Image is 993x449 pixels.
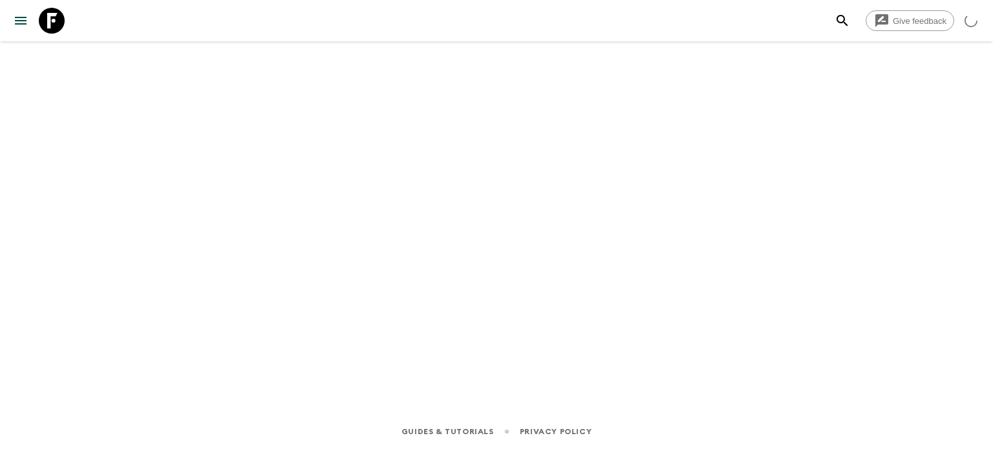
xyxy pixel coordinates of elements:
[401,424,494,439] a: Guides & Tutorials
[829,8,855,34] button: search adventures
[520,424,592,439] a: Privacy Policy
[866,10,954,31] a: Give feedback
[8,8,34,34] button: menu
[886,16,954,26] span: Give feedback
